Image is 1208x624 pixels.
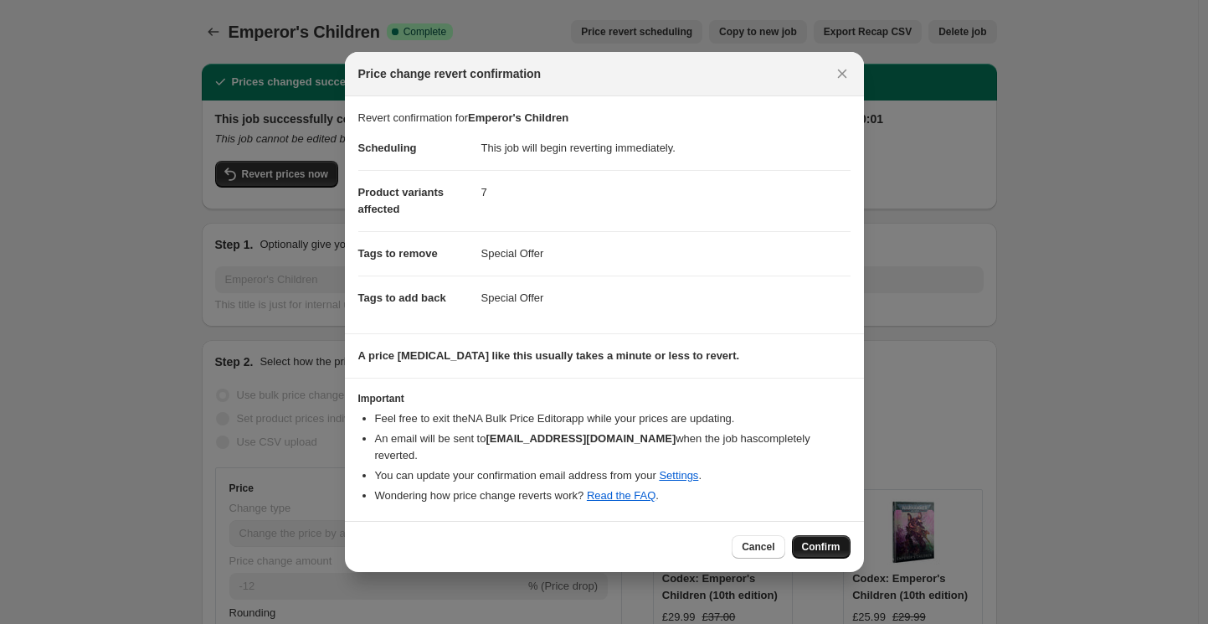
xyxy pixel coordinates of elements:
[358,186,445,215] span: Product variants affected
[481,276,851,320] dd: Special Offer
[375,410,851,427] li: Feel free to exit the NA Bulk Price Editor app while your prices are updating.
[587,489,655,502] a: Read the FAQ
[742,540,774,554] span: Cancel
[358,142,417,154] span: Scheduling
[481,170,851,214] dd: 7
[358,349,740,362] b: A price [MEDICAL_DATA] like this usually takes a minute or less to revert.
[468,111,568,124] b: Emperor's Children
[358,110,851,126] p: Revert confirmation for
[375,487,851,504] li: Wondering how price change reverts work? .
[358,291,446,304] span: Tags to add back
[358,247,438,260] span: Tags to remove
[481,126,851,170] dd: This job will begin reverting immediately.
[375,467,851,484] li: You can update your confirmation email address from your .
[358,65,542,82] span: Price change revert confirmation
[375,431,851,464] li: An email will be sent to when the job has completely reverted .
[358,392,851,405] h3: Important
[732,535,784,559] button: Cancel
[659,469,698,482] a: Settings
[792,535,851,559] button: Confirm
[830,62,854,85] button: Close
[486,432,676,445] b: [EMAIL_ADDRESS][DOMAIN_NAME]
[481,231,851,276] dd: Special Offer
[802,540,840,554] span: Confirm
